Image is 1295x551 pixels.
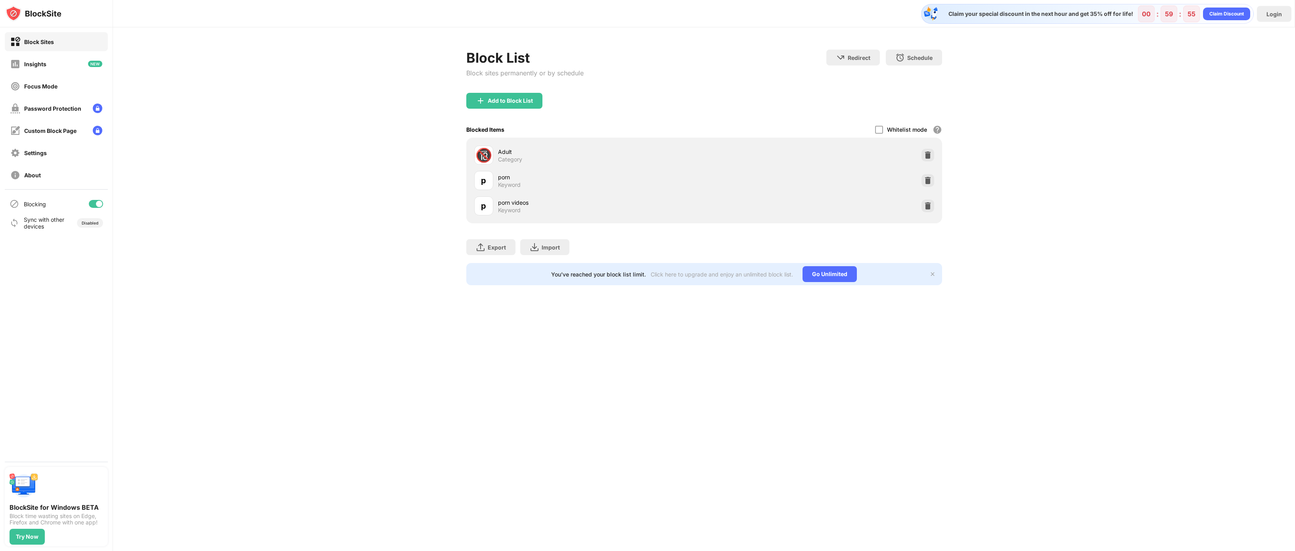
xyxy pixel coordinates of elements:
[907,54,933,61] div: Schedule
[466,126,504,133] div: Blocked Items
[929,271,936,277] img: x-button.svg
[542,244,560,251] div: Import
[10,503,103,511] div: BlockSite for Windows BETA
[498,198,704,207] div: porn videos
[848,54,870,61] div: Redirect
[1132,8,1287,81] iframe: Sign in with Google Dialog
[498,207,521,214] div: Keyword
[475,147,492,163] div: 🔞
[24,150,47,156] div: Settings
[93,104,102,113] img: lock-menu.svg
[498,148,704,156] div: Adult
[6,6,61,21] img: logo-blocksite.svg
[10,59,20,69] img: insights-off.svg
[10,199,19,209] img: blocking-icon.svg
[24,38,54,45] div: Block Sites
[16,534,38,540] div: Try Now
[24,83,57,90] div: Focus Mode
[24,127,77,134] div: Custom Block Page
[887,126,927,133] div: Whitelist mode
[923,6,939,22] img: specialOfferDiscount.svg
[498,181,521,188] div: Keyword
[488,98,533,104] div: Add to Block List
[82,221,98,225] div: Disabled
[88,61,102,67] img: new-icon.svg
[10,170,20,180] img: about-off.svg
[651,271,793,278] div: Click here to upgrade and enjoy an unlimited block list.
[10,37,20,47] img: block-on.svg
[10,81,20,91] img: focus-off.svg
[1177,8,1183,20] div: :
[24,105,81,112] div: Password Protection
[944,10,1133,17] div: Claim your special discount in the next hour and get 35% off for life!
[93,126,102,135] img: lock-menu.svg
[24,172,41,179] div: About
[10,104,20,113] img: password-protection-off.svg
[10,126,20,136] img: customize-block-page-off.svg
[24,61,46,67] div: Insights
[498,156,522,163] div: Category
[24,216,65,230] div: Sync with other devices
[1155,8,1161,20] div: :
[481,200,486,212] div: p
[10,513,103,526] div: Block time wasting sites on Edge, Firefox and Chrome with one app!
[498,173,704,181] div: porn
[551,271,646,278] div: You’ve reached your block list limit.
[466,50,584,66] div: Block List
[488,244,506,251] div: Export
[466,69,584,77] div: Block sites permanently or by schedule
[24,201,46,207] div: Blocking
[803,266,857,282] div: Go Unlimited
[481,175,486,186] div: p
[10,218,19,228] img: sync-icon.svg
[10,472,38,500] img: push-desktop.svg
[10,148,20,158] img: settings-off.svg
